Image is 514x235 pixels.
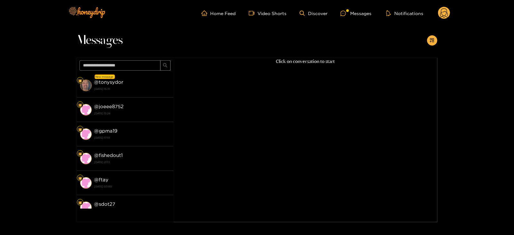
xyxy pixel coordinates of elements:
[94,79,124,85] strong: @ tonysydor
[80,177,92,189] img: conversation
[341,10,371,17] div: Messages
[94,86,170,92] strong: [DATE] 15:31
[427,35,437,46] button: appstore-add
[78,127,82,131] img: Fan Level
[80,128,92,140] img: conversation
[384,10,425,16] button: Notifications
[94,152,123,158] strong: @ fishedout1
[249,10,287,16] a: Video Shorts
[173,58,437,65] p: Click on conversation to start
[430,38,435,43] span: appstore-add
[160,60,171,71] button: search
[94,135,170,141] strong: [DATE] 17:13
[94,128,118,134] strong: @ gpma19
[94,104,124,109] strong: @ joeee8752
[163,63,168,68] span: search
[249,10,258,16] span: video-camera
[78,201,82,205] img: Fan Level
[94,201,116,207] strong: @ sdot27
[95,74,115,79] div: New message
[94,110,170,116] strong: [DATE] 15:28
[80,153,92,164] img: conversation
[94,184,170,189] strong: [DATE] 03:00
[201,10,210,16] span: home
[78,176,82,180] img: Fan Level
[78,103,82,107] img: Fan Level
[94,159,170,165] strong: [DATE] 21:13
[78,152,82,156] img: Fan Level
[80,104,92,116] img: conversation
[78,79,82,83] img: Fan Level
[94,208,170,214] strong: [DATE] 09:30
[80,80,92,91] img: conversation
[300,11,328,16] a: Discover
[80,202,92,213] img: conversation
[94,177,109,182] strong: @ ftay
[77,33,123,48] span: Messages
[201,10,236,16] a: Home Feed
